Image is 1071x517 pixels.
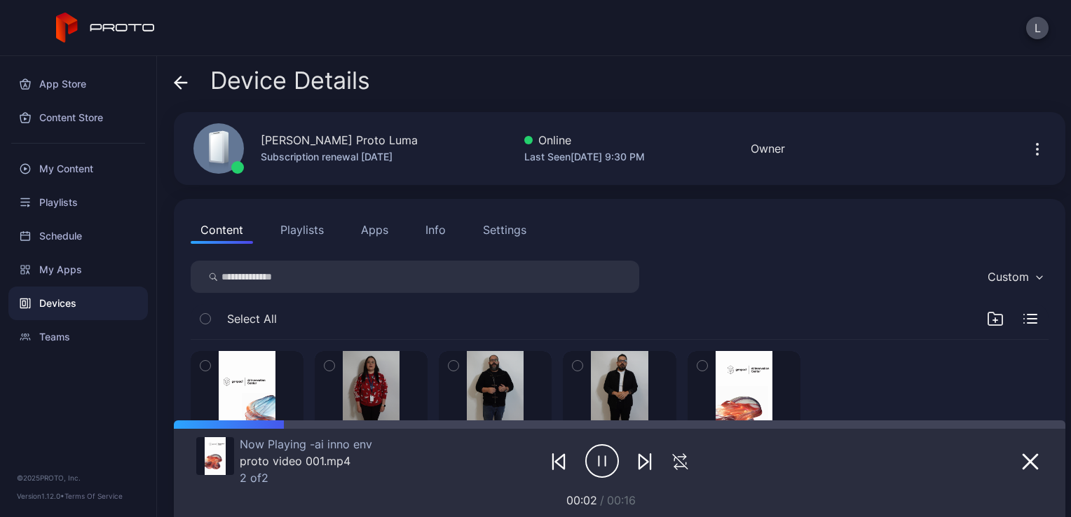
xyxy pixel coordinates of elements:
[8,287,148,320] a: Devices
[240,471,372,485] div: 2 of 2
[8,320,148,354] a: Teams
[240,437,372,451] div: Now Playing
[240,454,372,468] div: proto video 001.mp4
[416,216,456,244] button: Info
[351,216,398,244] button: Apps
[64,492,123,500] a: Terms Of Service
[425,221,446,238] div: Info
[8,219,148,253] a: Schedule
[17,472,139,483] div: © 2025 PROTO, Inc.
[310,437,372,451] span: ai inno env
[227,310,277,327] span: Select All
[1026,17,1049,39] button: L
[988,270,1029,284] div: Custom
[8,101,148,135] a: Content Store
[261,149,418,165] div: Subscription renewal [DATE]
[981,261,1049,293] button: Custom
[566,493,597,507] span: 00:02
[8,186,148,219] a: Playlists
[751,140,785,157] div: Owner
[191,216,253,244] button: Content
[8,152,148,186] a: My Content
[8,253,148,287] a: My Apps
[483,221,526,238] div: Settings
[607,493,636,507] span: 00:16
[210,67,370,94] span: Device Details
[600,493,604,507] span: /
[261,132,418,149] div: [PERSON_NAME] Proto Luma
[473,216,536,244] button: Settings
[524,149,645,165] div: Last Seen [DATE] 9:30 PM
[271,216,334,244] button: Playlists
[17,492,64,500] span: Version 1.12.0 •
[8,67,148,101] a: App Store
[524,132,645,149] div: Online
